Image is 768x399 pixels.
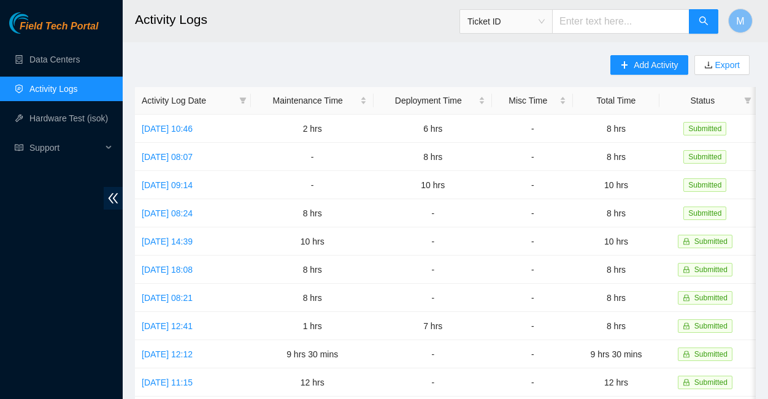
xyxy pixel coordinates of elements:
a: [DATE] 08:24 [142,208,193,218]
a: [DATE] 11:15 [142,378,193,387]
span: filter [237,91,249,110]
a: [DATE] 10:46 [142,124,193,134]
td: - [492,115,573,143]
a: Hardware Test (isok) [29,113,108,123]
td: 1 hrs [251,312,374,340]
td: - [251,171,374,199]
td: 10 hrs [374,171,492,199]
span: Status [666,94,739,107]
td: 8 hrs [251,256,374,284]
td: - [374,340,492,368]
span: Submitted [683,178,726,192]
span: Ticket ID [467,12,545,31]
span: Add Activity [634,58,678,72]
span: lock [683,351,690,358]
span: Submitted [683,207,726,220]
span: filter [744,97,751,104]
span: lock [683,238,690,245]
td: - [492,199,573,227]
td: 12 hrs [251,368,374,397]
span: Submitted [683,150,726,164]
td: - [492,227,573,256]
span: plus [620,61,629,70]
span: download [704,61,713,70]
span: M [736,13,744,29]
td: 8 hrs [573,312,659,340]
input: Enter text here... [552,9,689,34]
span: lock [683,322,690,330]
span: lock [683,379,690,386]
td: 8 hrs [374,143,492,171]
td: 9 hrs 30 mins [573,340,659,368]
span: search [699,16,708,28]
button: plusAdd Activity [610,55,688,75]
td: 8 hrs [573,143,659,171]
td: 8 hrs [573,284,659,312]
td: 7 hrs [374,312,492,340]
span: filter [742,91,754,110]
td: 10 hrs [573,171,659,199]
td: 8 hrs [573,115,659,143]
td: - [251,143,374,171]
td: 9 hrs 30 mins [251,340,374,368]
td: - [492,256,573,284]
td: - [374,256,492,284]
a: [DATE] 14:39 [142,237,193,246]
a: Activity Logs [29,84,78,94]
a: [DATE] 18:08 [142,265,193,275]
span: Activity Log Date [142,94,234,107]
span: lock [683,294,690,302]
span: read [15,143,23,152]
td: - [374,227,492,256]
td: 12 hrs [573,368,659,397]
span: Submitted [694,350,728,359]
button: M [728,9,753,33]
td: - [374,199,492,227]
button: downloadExport [694,55,750,75]
a: Export [713,60,740,70]
td: 8 hrs [573,199,659,227]
td: - [492,171,573,199]
span: Submitted [694,237,728,246]
td: 2 hrs [251,115,374,143]
span: Field Tech Portal [20,21,98,32]
img: Akamai Technologies [9,12,62,34]
a: Data Centers [29,55,80,64]
td: 8 hrs [573,256,659,284]
a: Akamai TechnologiesField Tech Portal [9,22,98,38]
span: double-left [104,187,123,210]
a: [DATE] 08:07 [142,152,193,162]
span: Support [29,135,102,160]
td: 10 hrs [573,227,659,256]
td: - [374,368,492,397]
td: 6 hrs [374,115,492,143]
span: Submitted [683,122,726,135]
td: 8 hrs [251,284,374,312]
td: 10 hrs [251,227,374,256]
th: Total Time [573,87,659,115]
span: Submitted [694,378,728,387]
td: - [492,368,573,397]
td: - [492,312,573,340]
td: - [492,340,573,368]
span: Submitted [694,294,728,302]
span: lock [683,266,690,273]
a: [DATE] 12:12 [142,349,193,359]
td: - [492,143,573,171]
a: [DATE] 12:41 [142,321,193,331]
span: Submitted [694,322,728,330]
button: search [689,9,718,34]
td: - [374,284,492,312]
a: [DATE] 09:14 [142,180,193,190]
td: - [492,284,573,312]
a: [DATE] 08:21 [142,293,193,303]
span: Submitted [694,265,728,274]
span: filter [239,97,247,104]
td: 8 hrs [251,199,374,227]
